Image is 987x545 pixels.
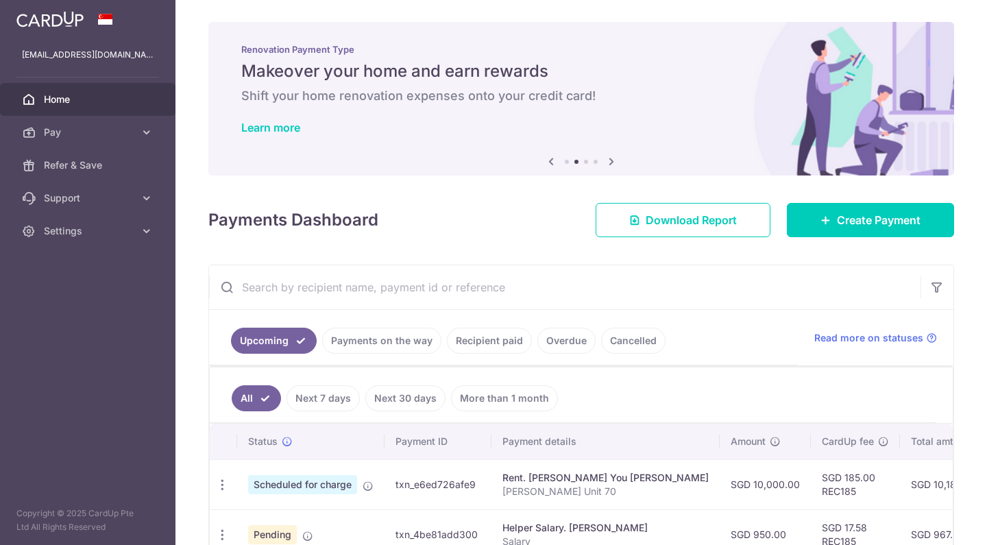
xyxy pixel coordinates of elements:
a: Next 30 days [365,385,446,411]
span: Scheduled for charge [248,475,357,494]
span: CardUp fee [822,435,874,448]
span: Support [44,191,134,205]
span: Refer & Save [44,158,134,172]
a: Payments on the way [322,328,441,354]
a: Read more on statuses [814,331,937,345]
a: Next 7 days [287,385,360,411]
a: Learn more [241,121,300,134]
iframe: Opens a widget where you can find more information [899,504,973,538]
div: Helper Salary. [PERSON_NAME] [502,521,709,535]
a: Overdue [537,328,596,354]
p: Renovation Payment Type [241,44,921,55]
span: Pay [44,125,134,139]
a: Download Report [596,203,770,237]
p: [PERSON_NAME] Unit 70 [502,485,709,498]
span: Settings [44,224,134,238]
img: CardUp [16,11,84,27]
a: Recipient paid [447,328,532,354]
a: More than 1 month [451,385,558,411]
h5: Makeover your home and earn rewards [241,60,921,82]
a: Upcoming [231,328,317,354]
p: [EMAIL_ADDRESS][DOMAIN_NAME] [22,48,154,62]
a: Cancelled [601,328,666,354]
a: Create Payment [787,203,954,237]
a: All [232,385,281,411]
span: Download Report [646,212,737,228]
img: Renovation banner [208,22,954,175]
span: Status [248,435,278,448]
span: Home [44,93,134,106]
td: SGD 185.00 REC185 [811,459,900,509]
input: Search by recipient name, payment id or reference [209,265,921,309]
span: Amount [731,435,766,448]
td: txn_e6ed726afe9 [385,459,491,509]
div: Rent. [PERSON_NAME] You [PERSON_NAME] [502,471,709,485]
h4: Payments Dashboard [208,208,378,232]
th: Payment ID [385,424,491,459]
span: Read more on statuses [814,331,923,345]
th: Payment details [491,424,720,459]
td: SGD 10,000.00 [720,459,811,509]
span: Create Payment [837,212,921,228]
span: Total amt. [911,435,956,448]
h6: Shift your home renovation expenses onto your credit card! [241,88,921,104]
span: Pending [248,525,297,544]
